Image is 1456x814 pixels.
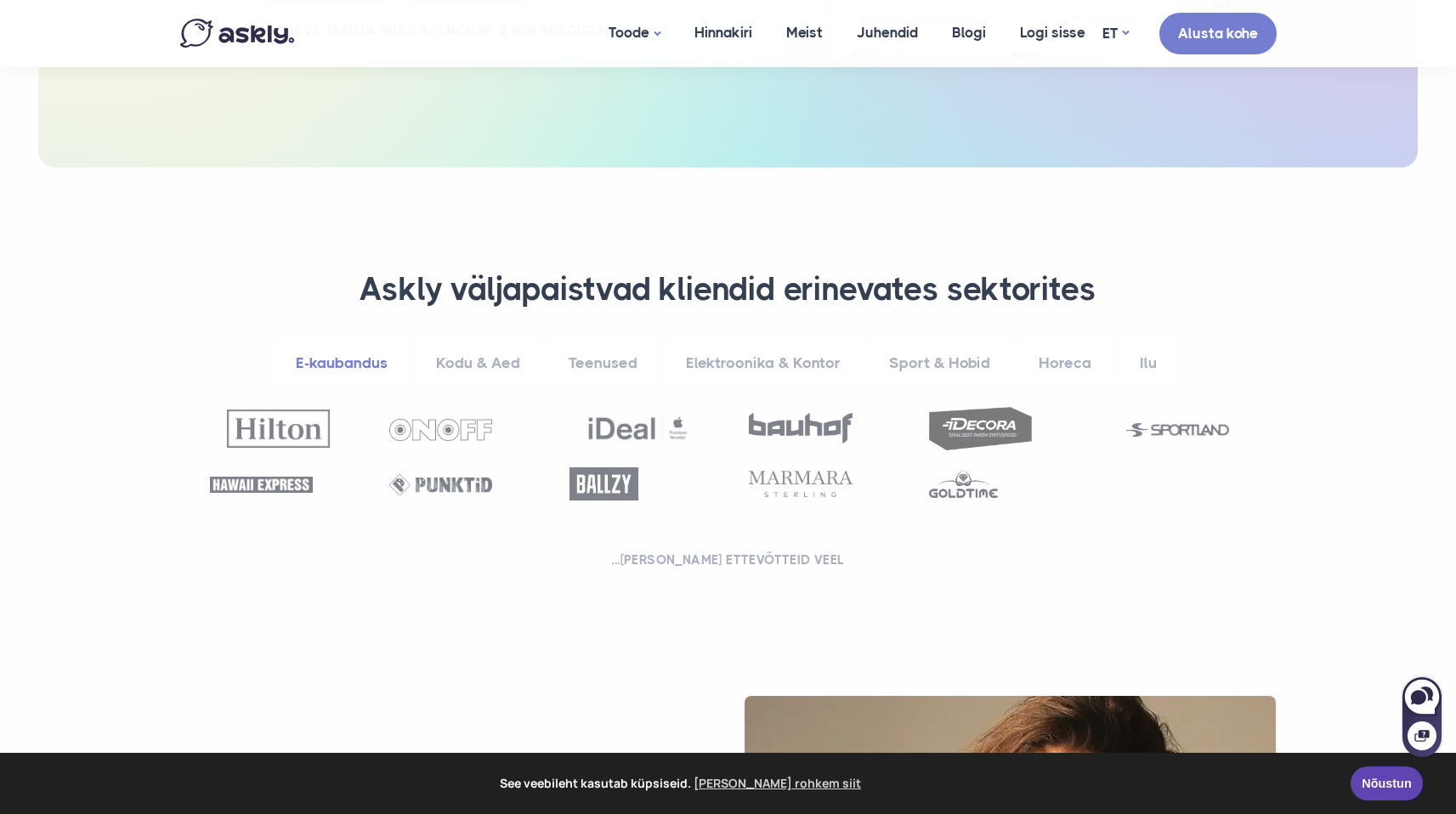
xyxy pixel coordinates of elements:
h3: Askly väljapaistvad kliendid erinevates sektorites [201,269,1255,310]
a: ET [1102,21,1129,46]
img: Marmara Sterling [749,471,852,497]
a: E-kaubandus [274,340,410,387]
a: Teenused [547,340,660,387]
img: Ideal [586,409,689,448]
a: Kodu & Aed [414,340,542,387]
span: See veebileht kasutab küpsiseid. [25,771,1339,796]
a: Alusta kohe [1159,13,1277,54]
img: Hilton [227,410,330,448]
img: Goldtime [929,470,998,498]
img: OnOff [389,419,492,441]
a: Horeca [1017,340,1113,387]
img: Askly [180,19,294,48]
a: Nõustun [1351,766,1423,800]
img: Ballzy [569,467,638,500]
a: Ilu [1118,340,1179,387]
img: Bauhof [749,413,852,444]
img: Sportland [1126,423,1229,437]
img: Hawaii Express [210,477,313,493]
iframe: Askly chat [1401,674,1443,759]
a: Elektroonika & Kontor [664,340,863,387]
a: learn more about cookies [691,771,864,796]
a: Sport & Hobid [867,340,1012,387]
img: Punktid [389,474,492,495]
h2: ...[PERSON_NAME] ettevõtteid veel [201,551,1255,568]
